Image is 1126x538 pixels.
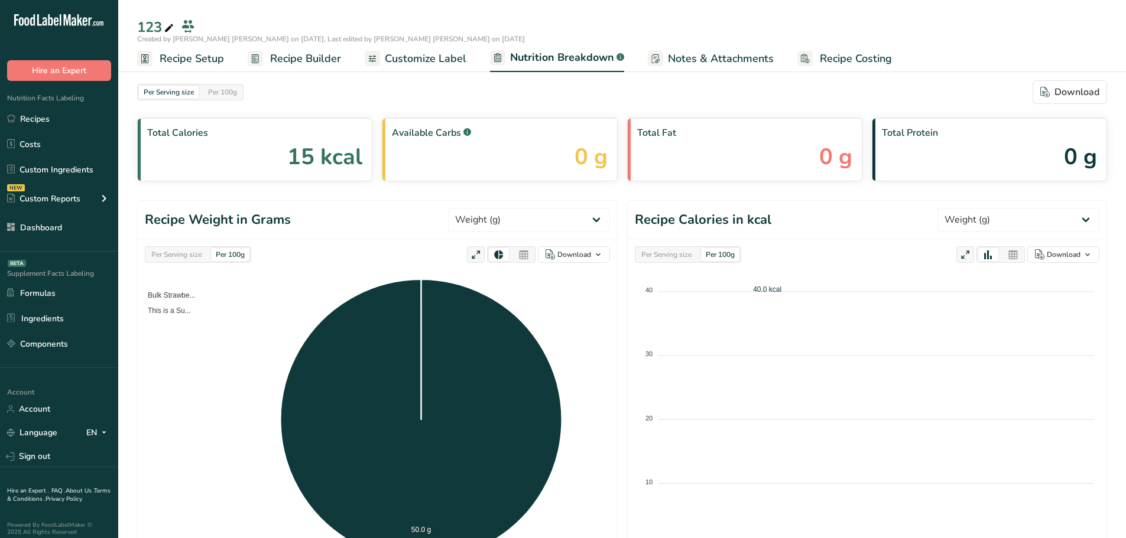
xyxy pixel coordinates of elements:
a: Recipe Costing [797,45,892,72]
span: 15 kcal [287,140,362,174]
div: NEW [7,184,25,191]
div: Custom Reports [7,193,80,205]
div: Per Serving size [147,248,206,261]
div: Per 100g [211,248,249,261]
button: Download [1027,246,1099,263]
button: Hire an Expert [7,60,111,81]
tspan: 20 [645,414,653,421]
span: This is a Su... [139,307,191,315]
span: 0 g [819,140,852,174]
div: Per Serving size [637,248,696,261]
div: EN [86,426,111,440]
div: Download [1047,249,1080,260]
a: About Us . [66,487,94,495]
tspan: 10 [645,478,653,485]
a: Privacy Policy [46,495,82,503]
span: Total Protein [882,126,1097,140]
span: Customize Label [385,51,466,67]
div: BETA [8,260,26,267]
div: Per 100g [203,86,242,99]
h1: Recipe Weight in Grams [145,210,291,230]
tspan: 30 [645,350,653,357]
span: Available Carbs [392,126,607,140]
span: Total Calories [147,126,362,140]
span: Notes & Attachments [668,51,774,67]
span: Recipe Setup [160,51,224,67]
span: Bulk Strawbe... [139,291,196,299]
div: Download [1040,85,1099,99]
button: Download [1033,80,1107,104]
span: Recipe Costing [820,51,892,67]
span: Created by [PERSON_NAME] [PERSON_NAME] on [DATE], Last edited by [PERSON_NAME] [PERSON_NAME] on [... [137,34,525,44]
button: Download [538,246,610,263]
a: Nutrition Breakdown [490,44,624,73]
div: Per 100g [701,248,739,261]
span: 0 g [1064,140,1097,174]
a: Notes & Attachments [648,45,774,72]
span: Nutrition Breakdown [510,50,614,66]
a: Recipe Builder [248,45,341,72]
a: Recipe Setup [137,45,224,72]
span: Recipe Builder [270,51,341,67]
a: Customize Label [365,45,466,72]
div: Powered By FoodLabelMaker © 2025 All Rights Reserved [7,521,111,536]
span: Total Fat [637,126,852,140]
a: FAQ . [51,487,66,495]
div: 123 [137,17,176,38]
span: 0 g [575,140,608,174]
div: Download [557,249,591,260]
h1: Recipe Calories in kcal [635,210,771,230]
div: Per Serving size [139,86,199,99]
a: Language [7,422,57,443]
a: Terms & Conditions . [7,487,111,503]
tspan: 40 [645,286,653,294]
a: Hire an Expert . [7,487,49,495]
